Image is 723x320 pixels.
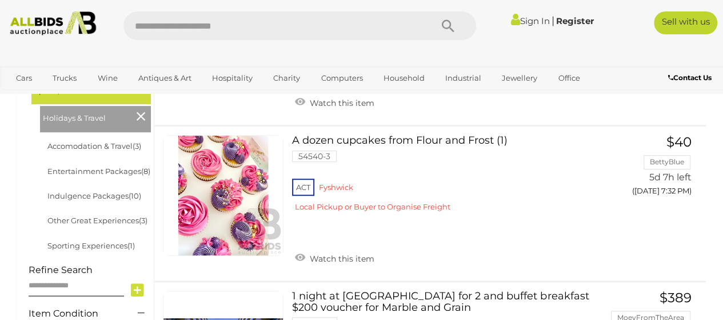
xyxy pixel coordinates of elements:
span: (3) [133,141,141,151]
span: $40 [666,134,692,150]
a: Sports [9,88,47,106]
a: Sporting Experiences(1) [47,241,135,250]
span: (8) [141,167,150,176]
a: Trucks [45,69,84,88]
span: (3) [139,216,147,225]
a: Contact Us [668,72,714,84]
h4: Refine Search [29,265,151,275]
a: A dozen cupcakes from Flour and Frost (1) 54540-3 ACT Fyshwick Local Pickup or Buyer to Organise ... [301,135,605,220]
a: Watch this item [292,249,377,266]
a: Entertainment Packages(8) [47,167,150,176]
a: Sign In [511,15,550,26]
a: Charity [266,69,307,88]
a: Wine [90,69,125,88]
span: Watch this item [307,254,374,264]
span: $389 [660,290,692,306]
b: Contact Us [668,73,712,82]
span: | [552,14,554,27]
a: Hospitality [205,69,260,88]
a: Industrial [438,69,489,88]
span: Holidays & Travel [43,109,129,125]
a: Accomodation & Travel(3) [47,141,141,151]
a: Office [550,69,587,88]
a: Sell with us [654,11,717,34]
a: Cars [9,69,39,88]
a: Jewellery [494,69,545,88]
a: Computers [313,69,370,88]
span: (10) [129,191,141,200]
a: $40 BettyBlue 5d 7h left ([DATE] 7:32 PM) [622,135,694,202]
a: [GEOGRAPHIC_DATA] [53,88,149,106]
a: Antiques & Art [131,69,199,88]
button: Search [419,11,476,40]
a: Watch this item [292,93,377,110]
h4: Item Condition [29,309,121,319]
span: Watch this item [307,98,374,108]
a: Household [376,69,432,88]
a: Indulgence Packages(10) [47,191,141,200]
img: Allbids.com.au [5,11,101,35]
span: (1) [127,241,135,250]
a: Other Great Experiences(3) [47,216,147,225]
a: Register [556,15,594,26]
